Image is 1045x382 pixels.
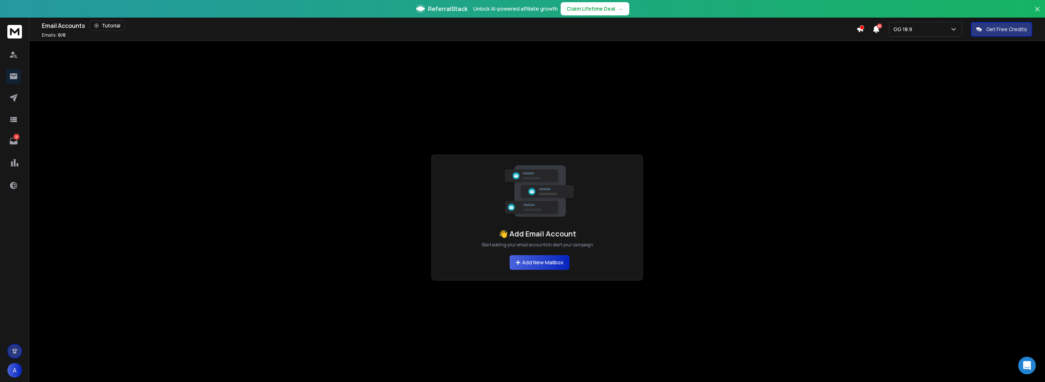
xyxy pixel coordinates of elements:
button: A [7,363,22,378]
button: Close banner [1033,4,1042,22]
p: Start adding your email accounts to start your campaign [481,242,593,248]
span: → [618,5,623,12]
span: 0 / 0 [58,32,66,38]
a: 6 [6,134,21,148]
button: Add New Mailbox [510,255,569,270]
p: Unlock AI-powered affiliate growth [473,5,558,12]
button: Claim Lifetime Deal→ [561,2,629,15]
h1: 👋 Add Email Account [499,229,576,239]
p: Emails : [42,32,66,38]
span: ReferralStack [428,4,467,13]
button: Get Free Credits [971,22,1032,37]
p: 6 [14,134,19,140]
div: Email Accounts [42,21,856,31]
button: Tutorial [90,21,125,31]
p: Get Free Credits [986,26,1027,33]
p: GG 18.9 [893,26,915,33]
span: 50 [877,23,882,29]
div: Open Intercom Messenger [1018,357,1036,374]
